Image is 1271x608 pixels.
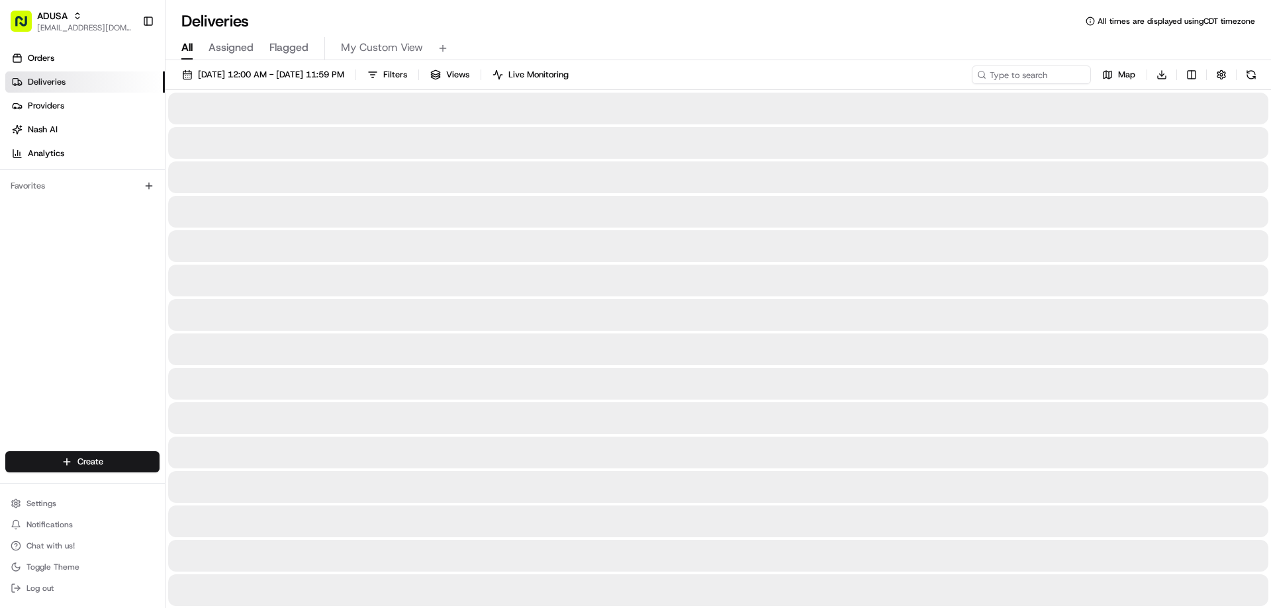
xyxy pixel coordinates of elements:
[508,69,569,81] span: Live Monitoring
[5,537,160,555] button: Chat with us!
[5,119,165,140] a: Nash AI
[198,69,344,81] span: [DATE] 12:00 AM - [DATE] 11:59 PM
[972,65,1091,84] input: Type to search
[5,451,160,472] button: Create
[446,69,469,81] span: Views
[383,69,407,81] span: Filters
[26,498,56,509] span: Settings
[5,579,160,597] button: Log out
[26,562,79,572] span: Toggle Theme
[5,143,165,164] a: Analytics
[77,456,103,468] span: Create
[5,5,137,37] button: ADUSA[EMAIL_ADDRESS][DOMAIN_NAME]
[37,9,68,22] button: ADUSA
[5,558,160,576] button: Toggle Theme
[269,40,308,56] span: Flagged
[5,48,165,69] a: Orders
[5,95,165,116] a: Providers
[5,494,160,513] button: Settings
[1098,16,1255,26] span: All times are displayed using CDT timezone
[28,148,64,159] span: Analytics
[1242,65,1260,84] button: Refresh
[28,100,64,112] span: Providers
[5,71,165,93] a: Deliveries
[5,515,160,534] button: Notifications
[361,65,413,84] button: Filters
[37,22,132,33] button: [EMAIL_ADDRESS][DOMAIN_NAME]
[28,124,58,136] span: Nash AI
[28,76,66,88] span: Deliveries
[209,40,254,56] span: Assigned
[5,175,160,196] div: Favorites
[1118,69,1135,81] span: Map
[341,40,423,56] span: My Custom View
[1096,65,1141,84] button: Map
[26,519,73,530] span: Notifications
[424,65,475,84] button: Views
[26,583,54,593] span: Log out
[487,65,575,84] button: Live Monitoring
[181,11,249,32] h1: Deliveries
[181,40,193,56] span: All
[176,65,350,84] button: [DATE] 12:00 AM - [DATE] 11:59 PM
[26,541,75,551] span: Chat with us!
[28,52,54,64] span: Orders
